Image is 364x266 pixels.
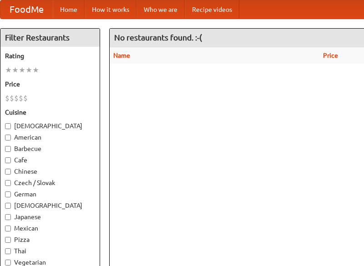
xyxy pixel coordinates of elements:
li: $ [19,93,23,103]
li: ★ [5,65,12,75]
label: Thai [5,246,95,256]
label: Barbecue [5,144,95,153]
a: Who we are [136,0,185,19]
input: American [5,135,11,141]
input: Cafe [5,157,11,163]
a: Recipe videos [185,0,239,19]
label: Chinese [5,167,95,176]
li: ★ [12,65,19,75]
input: [DEMOGRAPHIC_DATA] [5,203,11,209]
input: [DEMOGRAPHIC_DATA] [5,123,11,129]
label: [DEMOGRAPHIC_DATA] [5,201,95,210]
h5: Cuisine [5,108,95,117]
label: Pizza [5,235,95,244]
li: $ [23,93,28,103]
a: Name [113,52,130,59]
input: Pizza [5,237,11,243]
input: Japanese [5,214,11,220]
input: Czech / Slovak [5,180,11,186]
li: ★ [32,65,39,75]
input: Chinese [5,169,11,175]
li: $ [5,93,10,103]
li: ★ [25,65,32,75]
li: ★ [19,65,25,75]
input: Thai [5,248,11,254]
a: FoodMe [0,0,53,19]
li: $ [14,93,19,103]
label: [DEMOGRAPHIC_DATA] [5,121,95,130]
label: Czech / Slovak [5,178,95,187]
label: Cafe [5,156,95,165]
li: $ [10,93,14,103]
h4: Filter Restaurants [0,29,100,47]
label: American [5,133,95,142]
h5: Rating [5,51,95,60]
input: Vegetarian [5,260,11,266]
a: How it works [85,0,136,19]
ng-pluralize: No restaurants found. :-( [114,33,202,42]
label: Mexican [5,224,95,233]
label: Japanese [5,212,95,221]
a: Home [53,0,85,19]
input: Mexican [5,226,11,231]
input: Barbecue [5,146,11,152]
input: German [5,191,11,197]
label: German [5,190,95,199]
h5: Price [5,80,95,89]
a: Price [323,52,338,59]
